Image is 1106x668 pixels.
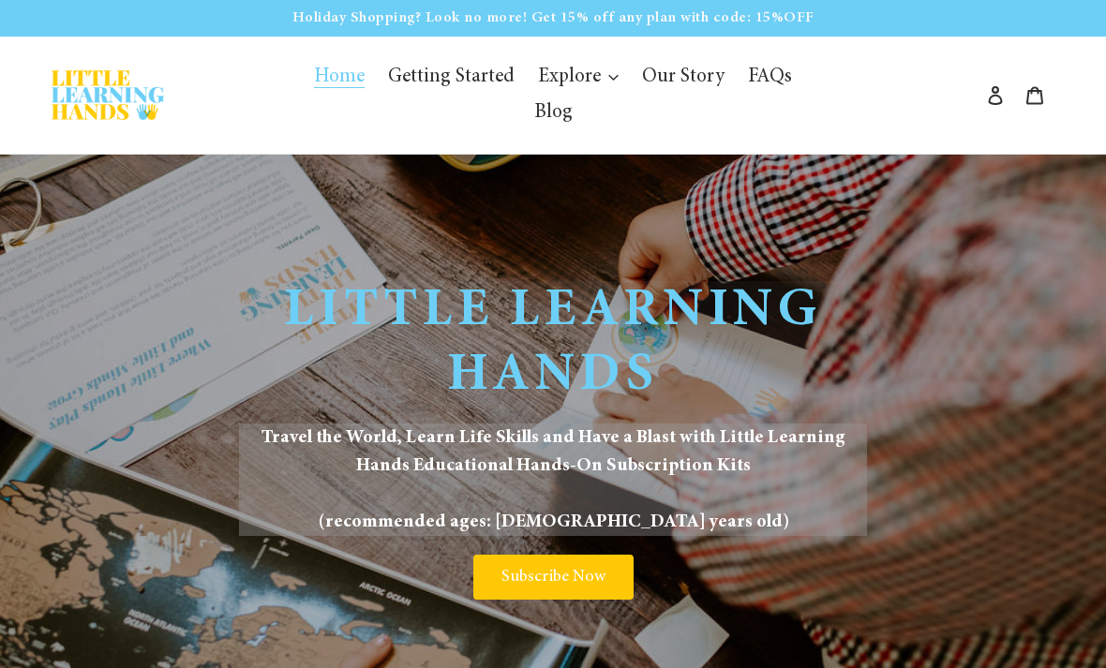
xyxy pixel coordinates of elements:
span: Explore [538,67,601,88]
span: Little Learning Hands [284,286,822,403]
a: Subscribe Now [473,555,634,600]
a: Home [305,60,374,96]
p: Holiday Shopping? Look no more! Get 15% off any plan with code: 15%OFF [2,2,1104,34]
span: FAQs [748,67,792,88]
img: Little Learning Hands [52,70,164,120]
a: Our Story [633,60,734,96]
a: Getting Started [379,60,524,96]
span: Home [314,67,365,88]
a: FAQs [739,60,801,96]
a: Blog [525,96,582,131]
span: Our Story [642,67,725,88]
span: Blog [534,103,573,124]
span: Subscribe Now [501,569,605,586]
span: Travel the World, Learn Life Skills and Have a Blast with Little Learning Hands Educational Hands... [239,423,867,536]
button: Explore [529,60,628,96]
span: Getting Started [388,67,515,88]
